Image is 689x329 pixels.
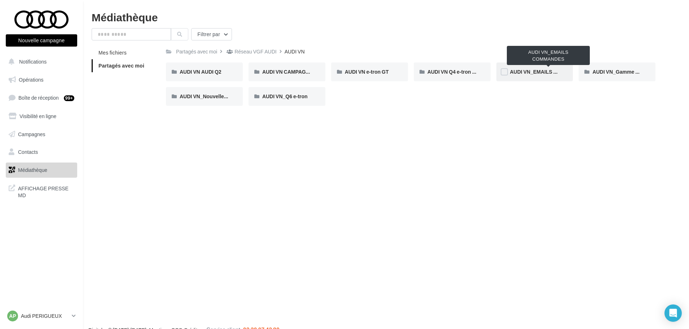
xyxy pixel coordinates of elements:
[4,90,79,105] a: Boîte de réception99+
[18,131,45,137] span: Campagnes
[9,312,16,320] span: AP
[64,95,74,101] div: 99+
[345,69,389,75] span: AUDI VN e-tron GT
[4,181,79,202] a: AFFICHAGE PRESSE MD
[4,109,79,124] a: Visibilité en ligne
[592,69,657,75] span: AUDI VN_Gamme Q8 e-tron
[6,309,77,323] a: AP Audi PERIGUEUX
[4,144,79,160] a: Contacts
[92,12,680,22] div: Médiathèque
[21,312,69,320] p: Audi PERIGUEUX
[507,46,590,65] div: AUDI VN_EMAILS COMMANDES
[180,93,247,99] span: AUDI VN_Nouvelle A6 e-tron
[664,304,682,322] div: Open Intercom Messenger
[4,54,76,69] button: Notifications
[18,149,38,155] span: Contacts
[19,77,43,83] span: Opérations
[4,127,79,142] a: Campagnes
[19,59,47,65] span: Notifications
[6,34,77,47] button: Nouvelle campagne
[510,69,587,75] span: AUDI VN_EMAILS COMMANDES
[4,72,79,87] a: Opérations
[98,62,144,69] span: Partagés avec moi
[4,163,79,178] a: Médiathèque
[234,48,276,55] div: Réseau VGF AUDI
[262,93,308,99] span: AUDI VN_Q6 e-tron
[176,48,217,55] div: Partagés avec moi
[427,69,496,75] span: AUDI VN Q4 e-tron sans offre
[285,48,305,55] div: AUDI VN
[262,69,381,75] span: AUDI VN CAMPAGNE HYBRIDE RECHARGEABLE
[19,113,56,119] span: Visibilité en ligne
[191,28,232,40] button: Filtrer par
[18,167,47,173] span: Médiathèque
[98,49,127,56] span: Mes fichiers
[180,69,221,75] span: AUDI VN AUDI Q2
[18,183,74,199] span: AFFICHAGE PRESSE MD
[18,95,59,101] span: Boîte de réception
